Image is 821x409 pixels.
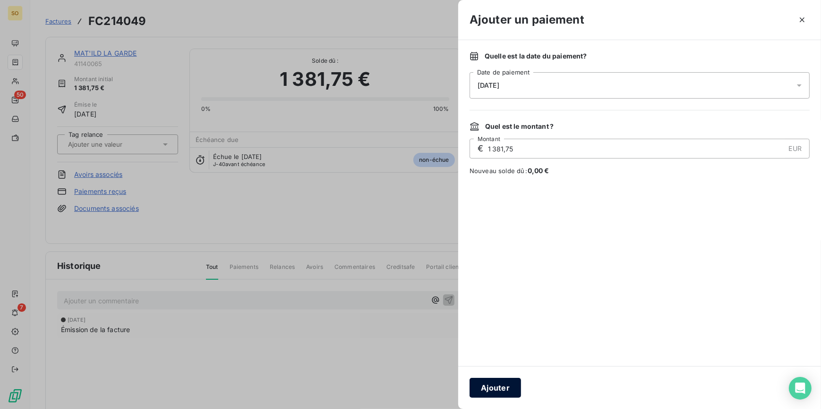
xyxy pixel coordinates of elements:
span: Quelle est la date du paiement ? [485,51,587,61]
div: Open Intercom Messenger [789,377,812,400]
h3: Ajouter un paiement [470,11,584,28]
span: Quel est le montant ? [485,122,554,131]
span: Nouveau solde dû : [470,166,810,175]
span: 0,00 € [528,167,549,175]
button: Ajouter [470,378,521,398]
span: [DATE] [478,82,499,89]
